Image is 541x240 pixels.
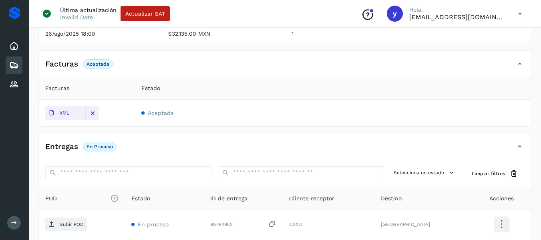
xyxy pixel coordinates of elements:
[45,194,119,203] span: POD
[138,221,169,228] span: En proceso
[283,210,374,239] td: OXXO
[6,76,22,93] div: Proveedores
[472,170,505,177] span: Limpiar filtros
[292,30,402,37] p: 1
[210,194,247,203] span: ID de entrega
[39,140,531,160] div: EntregasEn proceso
[60,6,117,14] p: Última actualización
[381,194,402,203] span: Destino
[45,60,78,69] h4: Facturas
[6,37,22,55] div: Inicio
[85,106,99,120] div: Eliminar asociación
[86,61,109,67] p: Aceptada
[168,30,278,37] p: $32,135.00 MXN
[465,166,525,181] button: Limpiar filtros
[45,142,78,151] h4: Entregas
[148,110,174,116] span: Aceptada
[409,13,505,21] p: yortega@niagarawater.com
[131,194,150,203] span: Estado
[489,194,514,203] span: Acciones
[45,106,85,120] button: XML
[86,144,113,149] p: En proceso
[409,6,505,13] p: Hola,
[45,218,87,231] button: Subir POD
[289,194,334,203] span: Cliente receptor
[45,84,69,93] span: Facturas
[141,84,160,93] span: Estado
[60,222,84,227] p: Subir POD
[125,11,165,16] span: Actualizar SAT
[60,14,93,21] p: Invalid Date
[390,166,459,179] button: Selecciona un estado
[210,220,276,228] div: 96784852
[45,30,155,37] p: 26/ago/2025 18:00
[6,56,22,74] div: Embarques
[374,210,473,239] td: [GEOGRAPHIC_DATA]
[121,6,170,21] button: Actualizar SAT
[39,57,531,77] div: FacturasAceptada
[60,110,69,116] p: XML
